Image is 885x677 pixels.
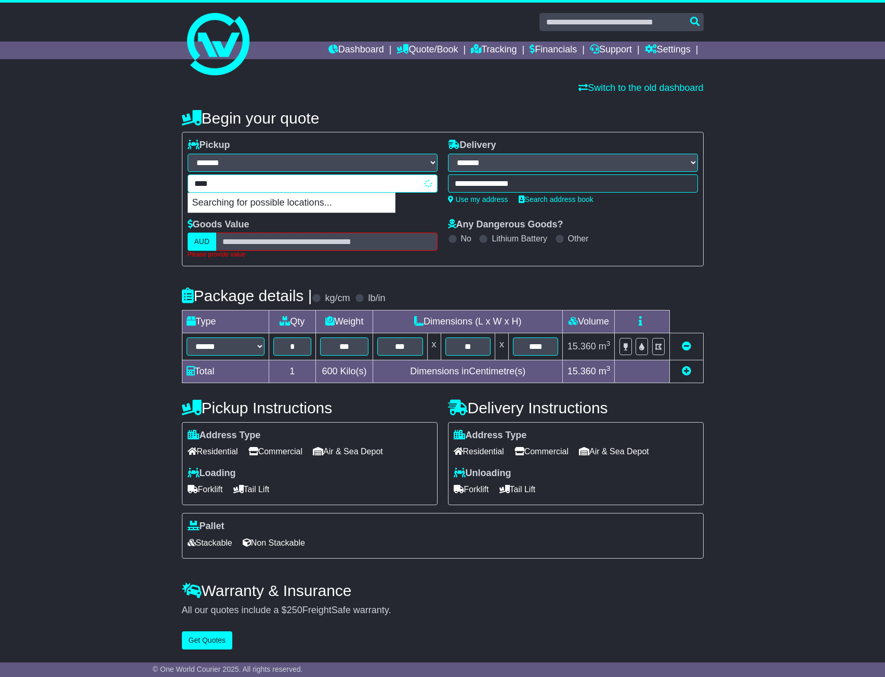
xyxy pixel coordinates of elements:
td: Kilo(s) [316,360,373,383]
a: Add new item [682,366,691,376]
span: Tail Lift [233,481,270,497]
span: 250 [287,605,302,615]
span: Stackable [188,535,232,551]
h4: Pickup Instructions [182,399,438,416]
label: kg/cm [325,293,350,304]
label: Lithium Battery [492,234,547,243]
label: Goods Value [188,219,249,231]
a: Support [590,42,632,59]
a: Financials [530,42,577,59]
a: Remove this item [682,341,691,351]
span: © One World Courier 2025. All rights reserved. [153,665,303,673]
label: Delivery [448,140,496,151]
button: Get Quotes [182,631,233,649]
span: Air & Sea Depot [579,443,649,459]
label: Other [568,234,589,243]
span: Non Stackable [243,535,305,551]
a: Settings [645,42,691,59]
span: 600 [322,366,338,376]
h4: Delivery Instructions [448,399,704,416]
span: Commercial [248,443,302,459]
a: Search address book [519,195,593,204]
td: x [427,333,441,360]
sup: 3 [606,340,611,347]
td: Volume [563,310,615,333]
span: Air & Sea Depot [313,443,383,459]
span: Forklift [454,481,489,497]
label: Address Type [188,430,261,441]
div: Please provide value [188,251,438,258]
span: 15.360 [567,366,596,376]
td: Type [182,310,269,333]
a: Dashboard [328,42,384,59]
span: Tail Lift [499,481,536,497]
a: Quote/Book [397,42,458,59]
span: Residential [454,443,504,459]
td: x [495,333,508,360]
span: Residential [188,443,238,459]
sup: 3 [606,364,611,372]
td: Dimensions (L x W x H) [373,310,563,333]
label: Pickup [188,140,230,151]
span: Commercial [514,443,569,459]
h4: Warranty & Insurance [182,582,704,599]
span: 15.360 [567,341,596,351]
typeahead: Please provide city [188,174,438,193]
label: Address Type [454,430,527,441]
h4: Package details | [182,287,312,304]
h4: Begin your quote [182,110,704,127]
span: Forklift [188,481,223,497]
label: Unloading [454,468,511,479]
label: AUD [188,233,217,251]
a: Use my address [448,195,508,204]
label: lb/in [368,293,385,304]
p: Searching for possible locations... [188,193,395,213]
td: Dimensions in Centimetre(s) [373,360,563,383]
a: Switch to the old dashboard [578,83,703,93]
td: Total [182,360,269,383]
label: Loading [188,468,236,479]
label: Any Dangerous Goods? [448,219,563,231]
td: 1 [269,360,316,383]
span: m [599,366,611,376]
div: All our quotes include a $ FreightSafe warranty. [182,605,704,616]
td: Weight [316,310,373,333]
label: No [461,234,471,243]
a: Tracking [471,42,517,59]
span: m [599,341,611,351]
label: Pallet [188,521,224,532]
td: Qty [269,310,316,333]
